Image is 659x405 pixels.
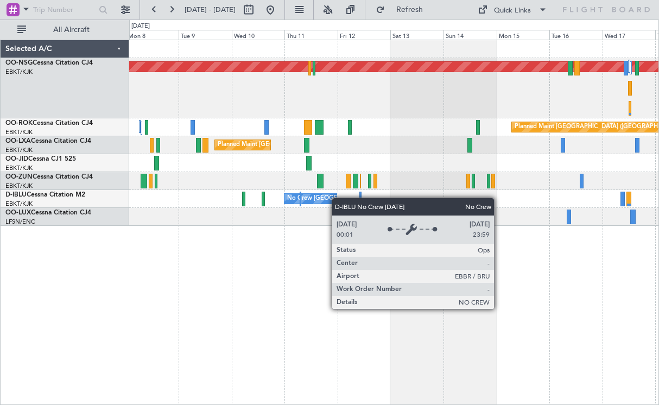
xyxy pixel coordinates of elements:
div: Fri 12 [338,30,391,40]
span: OO-LUX [5,210,31,216]
span: OO-LXA [5,138,31,144]
div: Planned Maint [GEOGRAPHIC_DATA] ([GEOGRAPHIC_DATA] National) [218,137,414,153]
a: EBKT/KJK [5,128,33,136]
a: EBKT/KJK [5,164,33,172]
div: No Crew [GEOGRAPHIC_DATA] ([GEOGRAPHIC_DATA] National) [287,191,469,207]
a: D-IBLUCessna Citation M2 [5,192,85,198]
div: Quick Links [494,5,531,16]
a: OO-JIDCessna CJ1 525 [5,156,76,162]
a: OO-LUXCessna Citation CJ4 [5,210,91,216]
button: Quick Links [472,1,553,18]
span: [DATE] - [DATE] [185,5,236,15]
span: OO-NSG [5,60,33,66]
div: Sat 13 [390,30,443,40]
span: OO-JID [5,156,28,162]
div: Tue 9 [179,30,232,40]
a: EBKT/KJK [5,182,33,190]
a: OO-ZUNCessna Citation CJ4 [5,174,93,180]
input: Trip Number [33,2,96,18]
a: OO-ROKCessna Citation CJ4 [5,120,93,126]
div: Mon 8 [126,30,179,40]
div: Mon 15 [497,30,550,40]
div: [DATE] [131,22,150,31]
a: OO-LXACessna Citation CJ4 [5,138,91,144]
a: EBKT/KJK [5,200,33,208]
span: All Aircraft [28,26,115,34]
div: Sun 14 [443,30,497,40]
span: OO-ZUN [5,174,33,180]
div: Thu 11 [284,30,338,40]
span: Refresh [387,6,433,14]
div: Wed 10 [232,30,285,40]
div: Wed 17 [603,30,656,40]
a: EBKT/KJK [5,68,33,76]
a: OO-NSGCessna Citation CJ4 [5,60,93,66]
button: All Aircraft [12,21,118,39]
button: Refresh [371,1,436,18]
span: D-IBLU [5,192,27,198]
a: LFSN/ENC [5,218,35,226]
a: EBKT/KJK [5,146,33,154]
div: Tue 16 [549,30,603,40]
span: OO-ROK [5,120,33,126]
